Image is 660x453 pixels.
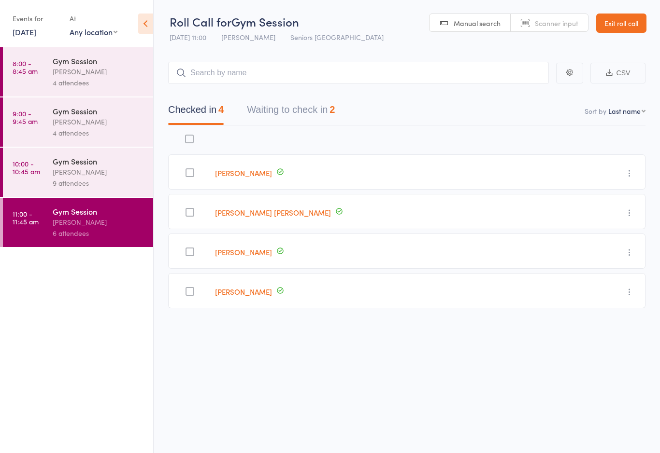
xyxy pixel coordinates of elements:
span: Scanner input [535,18,578,28]
div: Gym Session [53,206,145,217]
a: [PERSON_NAME] [215,168,272,178]
a: 9:00 -9:45 amGym Session[PERSON_NAME]4 attendees [3,97,153,147]
span: [DATE] 11:00 [170,32,206,42]
button: Waiting to check in2 [247,99,335,125]
a: 8:00 -8:45 amGym Session[PERSON_NAME]4 attendees [3,47,153,96]
a: Exit roll call [596,14,646,33]
span: Gym Session [231,14,299,29]
div: Last name [608,106,641,116]
div: [PERSON_NAME] [53,116,145,127]
div: Any location [70,27,117,37]
span: [PERSON_NAME] [221,32,275,42]
time: 9:00 - 9:45 am [13,110,38,125]
div: [PERSON_NAME] [53,66,145,77]
a: 11:00 -11:45 amGym Session[PERSON_NAME]6 attendees [3,198,153,247]
input: Search by name [168,62,549,84]
a: [PERSON_NAME] [215,247,272,257]
div: 2 [330,104,335,115]
button: Checked in4 [168,99,224,125]
span: Seniors [GEOGRAPHIC_DATA] [290,32,384,42]
div: [PERSON_NAME] [53,166,145,178]
label: Sort by [585,106,606,116]
span: Roll Call for [170,14,231,29]
a: [PERSON_NAME] [215,287,272,297]
div: 9 attendees [53,178,145,189]
time: 8:00 - 8:45 am [13,59,38,75]
div: Events for [13,11,60,27]
a: 10:00 -10:45 amGym Session[PERSON_NAME]9 attendees [3,148,153,197]
div: 4 [218,104,224,115]
div: Gym Session [53,55,145,66]
a: [PERSON_NAME] [PERSON_NAME] [215,207,331,218]
time: 11:00 - 11:45 am [13,210,39,225]
div: Gym Session [53,106,145,116]
a: [DATE] [13,27,36,37]
time: 10:00 - 10:45 am [13,160,40,175]
div: 4 attendees [53,127,145,138]
button: CSV [590,63,646,83]
div: 6 attendees [53,228,145,239]
div: [PERSON_NAME] [53,217,145,228]
span: Manual search [454,18,501,28]
div: 4 attendees [53,77,145,88]
div: Gym Session [53,156,145,166]
div: At [70,11,117,27]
